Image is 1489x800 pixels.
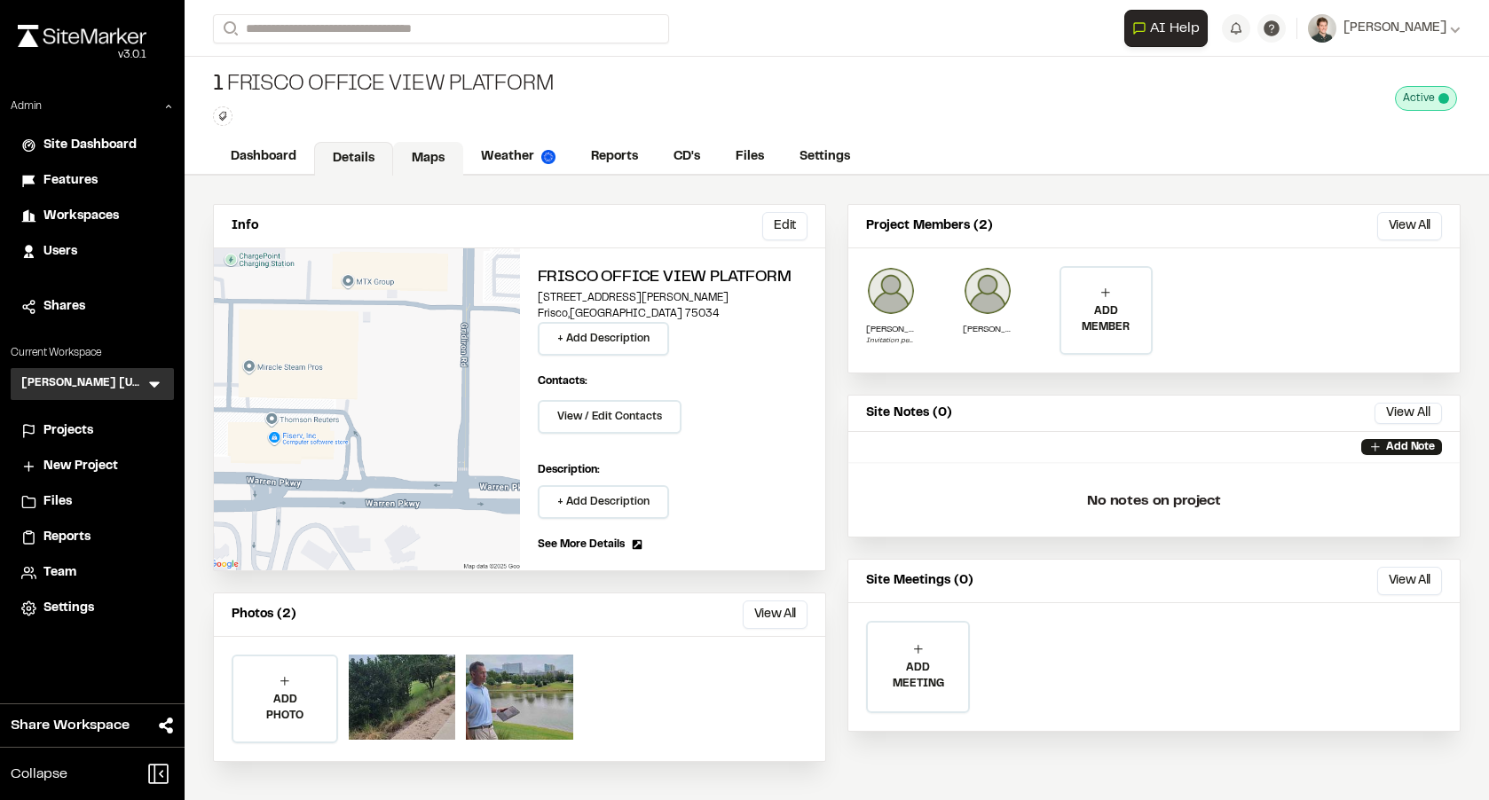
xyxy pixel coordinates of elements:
[1150,18,1200,39] span: AI Help
[538,322,669,356] button: + Add Description
[21,171,163,191] a: Features
[1377,567,1442,595] button: View All
[43,171,98,191] span: Features
[18,47,146,63] div: Oh geez...please don't...
[1343,19,1446,38] span: [PERSON_NAME]
[43,242,77,262] span: Users
[868,660,968,692] p: ADD MEETING
[1377,212,1442,240] button: View All
[1438,93,1449,104] span: This project is active and counting against your active project count.
[11,715,130,736] span: Share Workspace
[43,599,94,618] span: Settings
[538,400,681,434] button: View / Edit Contacts
[21,207,163,226] a: Workspaces
[43,421,93,441] span: Projects
[538,306,808,322] p: Frisco , [GEOGRAPHIC_DATA] 75034
[866,266,916,316] img: user_empty.png
[1375,403,1442,424] button: View All
[463,140,573,174] a: Weather
[1308,14,1336,43] img: User
[1395,86,1457,111] div: This project is active and counting against your active project count.
[43,492,72,512] span: Files
[11,345,174,361] p: Current Workspace
[213,140,314,174] a: Dashboard
[21,136,163,155] a: Site Dashboard
[538,266,808,290] h2: Frisco Office View Platform
[1061,303,1151,335] p: ADD MEMBER
[866,571,973,591] p: Site Meetings (0)
[866,216,993,236] p: Project Members (2)
[538,537,625,553] span: See More Details
[1403,90,1435,106] span: Active
[43,207,119,226] span: Workspaces
[21,563,163,583] a: Team
[21,492,163,512] a: Files
[213,14,245,43] button: Search
[541,150,555,164] img: precipai.png
[538,373,587,389] p: Contacts:
[43,136,137,155] span: Site Dashboard
[21,599,163,618] a: Settings
[21,421,163,441] a: Projects
[1124,10,1215,47] div: Open AI Assistant
[866,404,952,423] p: Site Notes (0)
[1386,439,1435,455] p: Add Note
[11,98,42,114] p: Admin
[393,142,463,176] a: Maps
[863,473,1446,529] p: No notes on project
[21,457,163,476] a: New Project
[11,764,67,785] span: Collapse
[963,323,1012,336] p: [PERSON_NAME]
[538,485,669,519] button: + Add Description
[866,323,916,336] p: [PERSON_NAME][EMAIL_ADDRESS][DOMAIN_NAME]
[573,140,656,174] a: Reports
[538,462,808,478] p: Description:
[18,25,146,47] img: rebrand.png
[43,457,118,476] span: New Project
[538,290,808,306] p: [STREET_ADDRESS][PERSON_NAME]
[1124,10,1208,47] button: Open AI Assistant
[1308,14,1461,43] button: [PERSON_NAME]
[43,297,85,317] span: Shares
[21,528,163,547] a: Reports
[213,71,224,99] span: 1
[232,605,296,624] p: Photos (2)
[233,692,336,724] p: ADD PHOTO
[718,140,782,174] a: Files
[314,142,393,176] a: Details
[656,140,718,174] a: CD's
[762,212,808,240] button: Edit
[43,528,91,547] span: Reports
[963,266,1012,316] img: Leah Campbell
[213,71,553,99] div: Frisco Office View Platform
[43,563,76,583] span: Team
[232,216,258,236] p: Info
[743,600,808,629] button: View All
[21,242,163,262] a: Users
[782,140,868,174] a: Settings
[213,106,232,126] button: Edit Tags
[866,336,916,347] p: Invitation pending
[21,297,163,317] a: Shares
[21,375,146,393] h3: [PERSON_NAME] [US_STATE]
